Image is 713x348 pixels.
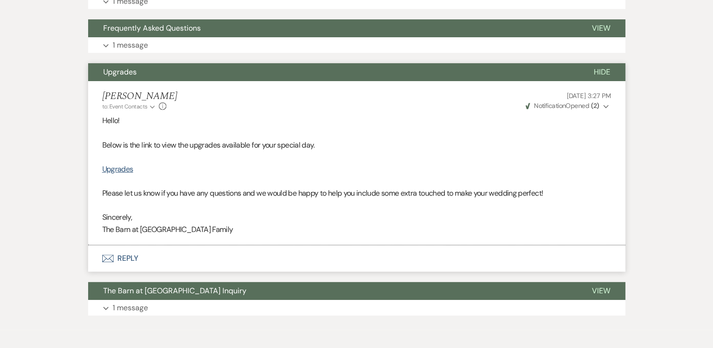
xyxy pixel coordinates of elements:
span: Frequently Asked Questions [103,23,201,33]
button: The Barn at [GEOGRAPHIC_DATA] Inquiry [88,282,577,300]
span: The Barn at [GEOGRAPHIC_DATA] Inquiry [103,286,246,296]
button: 1 message [88,300,625,316]
button: View [577,282,625,300]
strong: ( 2 ) [590,101,599,110]
span: Hide [594,67,610,77]
span: to: Event Contacts [102,103,148,110]
span: [DATE] 3:27 PM [566,91,611,100]
button: NotificationOpened (2) [524,101,611,111]
span: Opened [525,101,599,110]
button: Reply [88,245,625,272]
button: Upgrades [88,63,579,81]
p: 1 message [113,302,148,314]
a: Upgrades [102,164,133,174]
button: 1 message [88,37,625,53]
span: View [592,23,610,33]
button: to: Event Contacts [102,102,156,111]
p: 1 message [113,39,148,51]
p: Sincerely, [102,211,611,224]
p: The Barn at [GEOGRAPHIC_DATA] Family [102,224,611,236]
span: Upgrades [103,67,137,77]
p: Please let us know if you have any questions and we would be happy to help you include some extra... [102,187,611,199]
p: Below is the link to view the upgrades available for your special day. [102,139,611,151]
button: Hide [579,63,625,81]
h5: [PERSON_NAME] [102,91,177,102]
p: Hello! [102,115,611,127]
button: Frequently Asked Questions [88,19,577,37]
span: View [592,286,610,296]
span: Notification [534,101,565,110]
button: View [577,19,625,37]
